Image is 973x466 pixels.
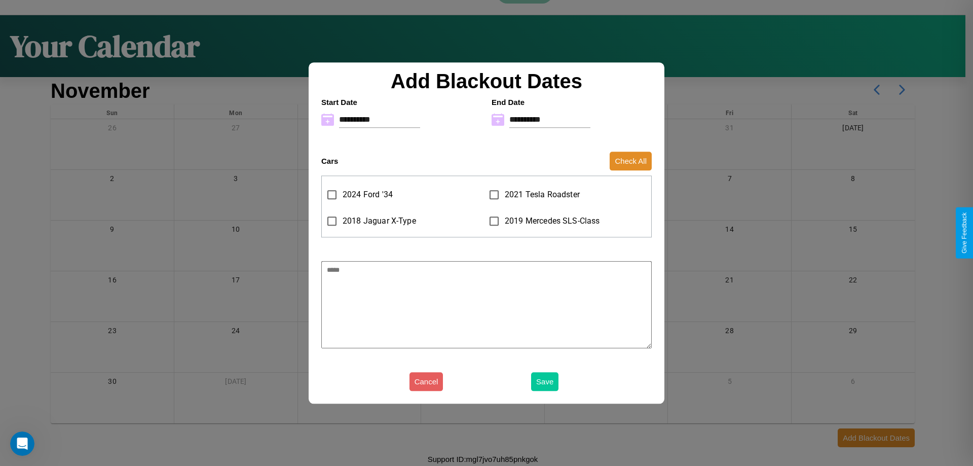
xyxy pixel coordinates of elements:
[10,432,34,456] iframe: Intercom live chat
[531,372,558,391] button: Save
[610,152,652,170] button: Check All
[343,189,393,201] span: 2024 Ford '34
[961,212,968,254] div: Give Feedback
[505,189,580,201] span: 2021 Tesla Roadster
[343,215,416,227] span: 2018 Jaguar X-Type
[321,98,481,106] h4: Start Date
[316,70,657,93] h2: Add Blackout Dates
[321,157,338,165] h4: Cars
[505,215,600,227] span: 2019 Mercedes SLS-Class
[409,372,443,391] button: Cancel
[492,98,652,106] h4: End Date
